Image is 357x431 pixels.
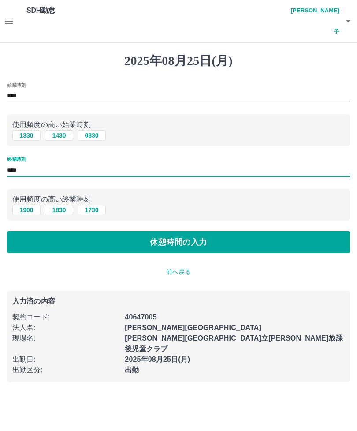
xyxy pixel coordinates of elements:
label: 始業時刻 [7,82,26,88]
button: 1730 [78,205,106,215]
button: 1430 [45,130,73,141]
b: [PERSON_NAME][GEOGRAPHIC_DATA] [125,324,261,331]
p: 法人名 : [12,322,119,333]
p: 出勤日 : [12,354,119,365]
p: 出勤区分 : [12,365,119,375]
h1: 2025年08月25日(月) [7,53,350,68]
b: [PERSON_NAME][GEOGRAPHIC_DATA]立[PERSON_NAME]放課後児童クラブ [125,334,342,352]
label: 終業時刻 [7,156,26,163]
p: 前へ戻る [7,267,350,277]
b: 2025年08月25日(月) [125,356,190,363]
p: 使用頻度の高い終業時刻 [12,194,345,205]
button: 1830 [45,205,73,215]
button: 1900 [12,205,41,215]
button: 1330 [12,130,41,141]
p: 入力済の内容 [12,298,345,305]
b: 40647005 [125,313,156,321]
p: 現場名 : [12,333,119,344]
b: 出勤 [125,366,139,374]
p: 契約コード : [12,312,119,322]
button: 休憩時間の入力 [7,231,350,253]
button: 0830 [78,130,106,141]
p: 使用頻度の高い始業時刻 [12,120,345,130]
